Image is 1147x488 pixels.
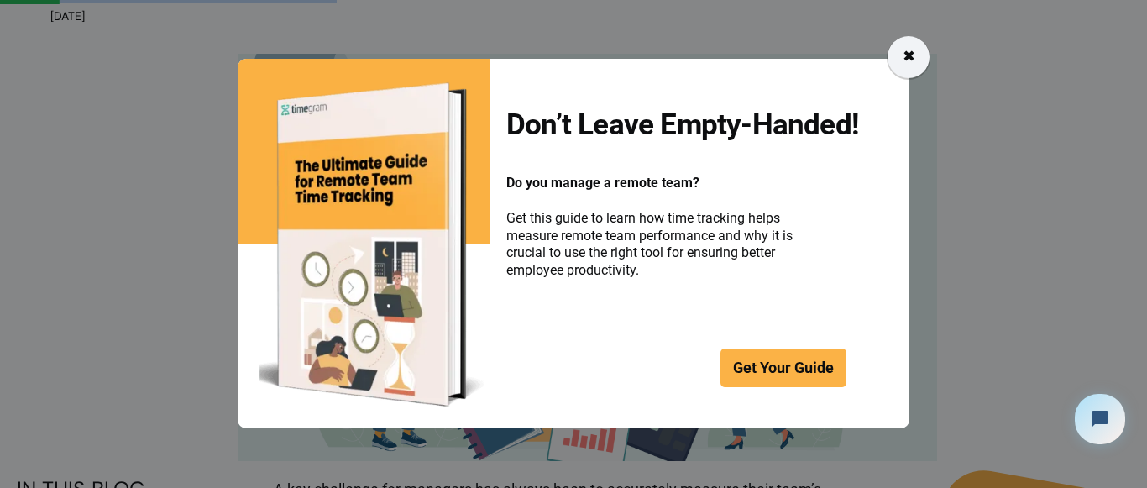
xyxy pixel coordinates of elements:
[506,109,858,141] h2: Don’t Leave Empty-Handed!
[720,349,846,387] a: Get Your Guide
[1061,380,1139,459] iframe: Tidio Chat
[903,45,915,69] div: ✖
[506,175,699,191] span: Do you manage a remote team?
[506,175,825,280] p: Get this guide to learn how time tracking helps measure remote team performance and why it is cru...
